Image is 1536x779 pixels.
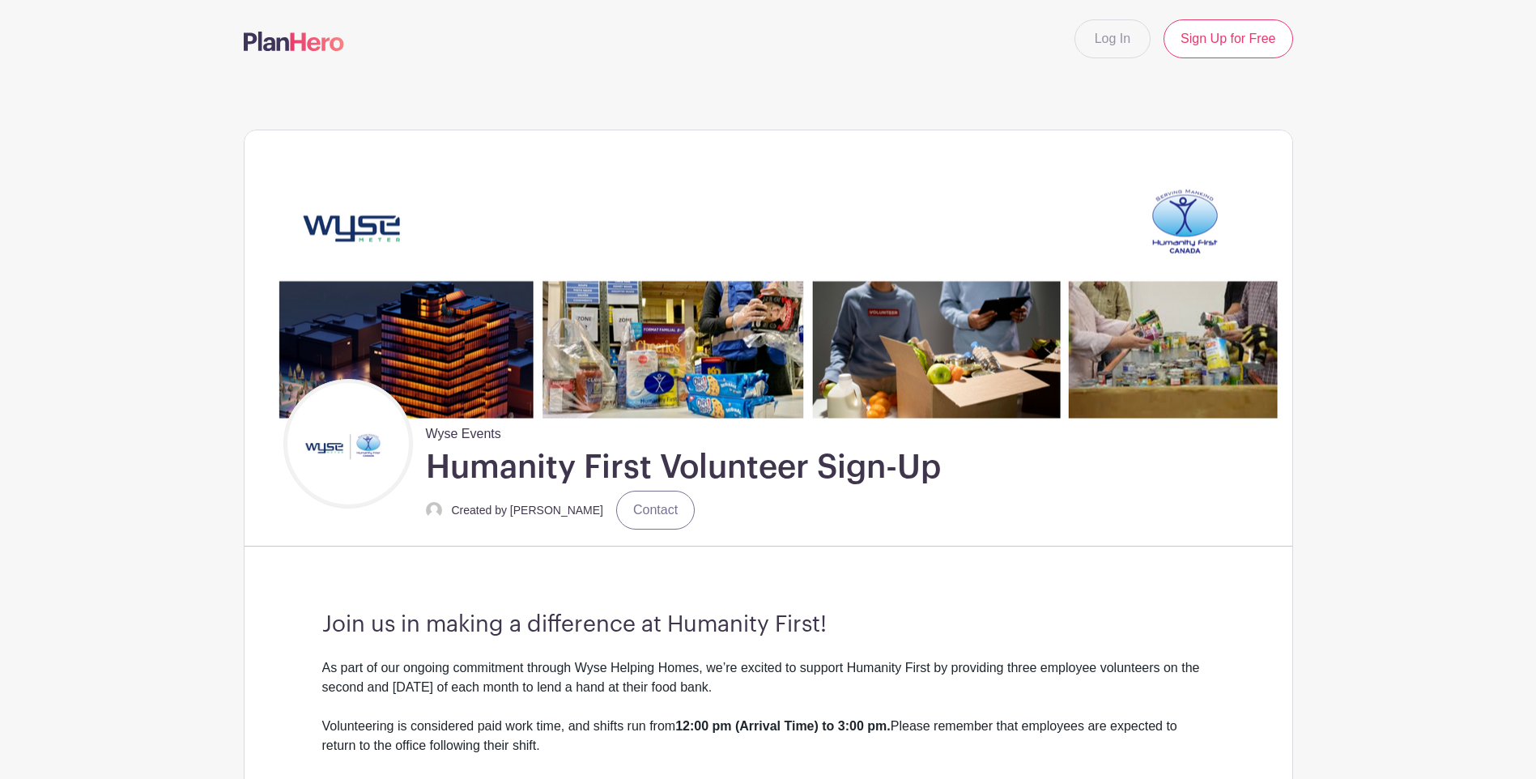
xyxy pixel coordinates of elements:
[1074,19,1151,58] a: Log In
[322,611,1215,639] h3: Join us in making a difference at Humanity First!
[452,504,604,517] small: Created by [PERSON_NAME]
[287,383,409,504] img: Untitled%20design%20(22).png
[426,502,442,518] img: default-ce2991bfa6775e67f084385cd625a349d9dcbb7a52a09fb2fda1e96e2d18dcdb.png
[426,447,941,487] h1: Humanity First Volunteer Sign-Up
[426,418,501,444] span: Wyse Events
[1164,19,1292,58] a: Sign Up for Free
[675,719,891,733] strong: 12:00 pm (Arrival Time) to 3:00 pm.
[322,717,1215,775] div: Volunteering is considered paid work time, and shifts run from Please remember that employees are...
[616,491,695,530] a: Contact
[244,32,344,51] img: logo-507f7623f17ff9eddc593b1ce0a138ce2505c220e1c5a4e2b4648c50719b7d32.svg
[322,658,1215,717] div: As part of our ongoing commitment through Wyse Helping Homes, we’re excited to support Humanity F...
[245,130,1292,418] img: Untitled%20(2790%20x%20600%20px)%20(12).png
